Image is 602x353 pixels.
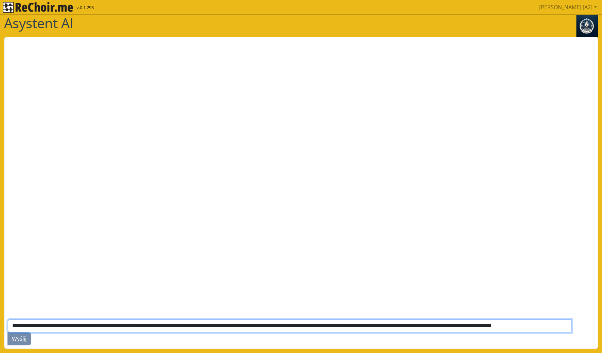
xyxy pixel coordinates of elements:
[4,15,73,31] h1: Asystent AI
[7,332,31,345] button: Wyślij
[76,4,94,11] span: v.0.1.293
[536,0,599,14] a: [PERSON_NAME] [A2]
[576,15,598,37] img: assistant.943dfe02.jpg
[3,2,73,13] img: rekłajer mi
